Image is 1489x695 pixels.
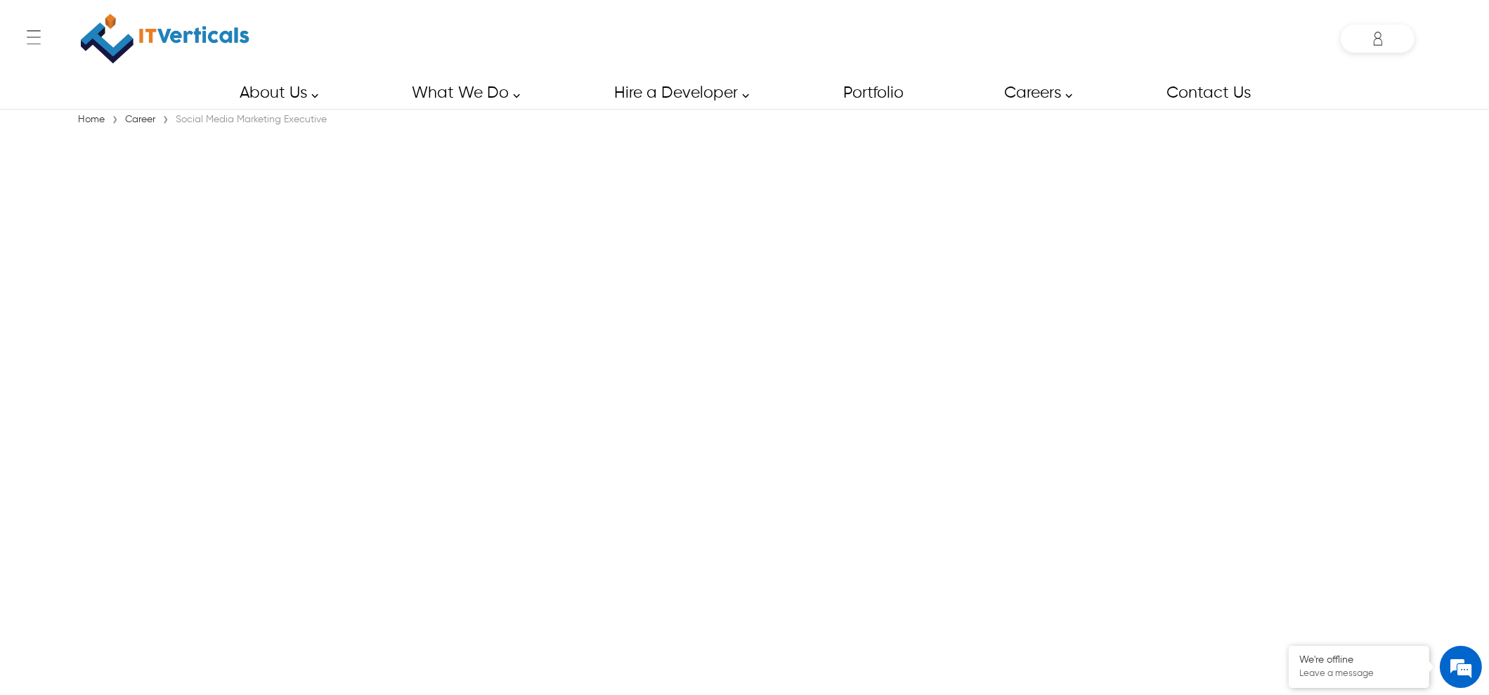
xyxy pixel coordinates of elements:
[1299,654,1419,666] div: We're offline
[223,77,326,109] a: About Us
[74,7,255,70] a: IT Verticals Inc
[1299,668,1419,680] p: Leave a message
[827,77,918,109] a: Portfolio
[396,77,528,109] a: What We Do
[81,7,249,70] img: IT Verticals Inc
[1150,77,1266,109] a: Contact Us
[598,77,757,109] a: Hire a Developer
[172,112,330,126] div: Social Media Marketing Executive
[112,110,118,130] span: ›
[988,77,1080,109] a: Careers
[74,115,108,124] a: Home
[122,115,159,124] a: Career
[162,110,169,130] span: ›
